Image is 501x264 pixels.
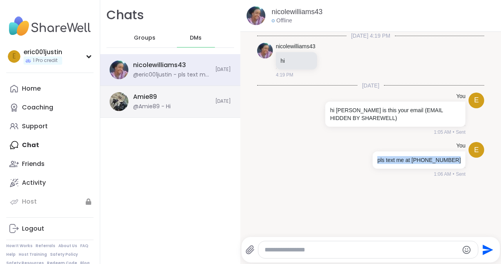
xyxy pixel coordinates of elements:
[58,243,77,249] a: About Us
[133,103,171,111] div: @Amie89 - Hi
[456,93,466,100] h4: You
[434,129,451,136] span: 1:05 AM
[434,171,451,178] span: 1:06 AM
[33,57,58,64] span: 1 Pro credit
[474,145,479,155] span: e
[133,71,211,79] div: @eric001justin - pls text me at [PHONE_NUMBER]
[330,106,461,122] p: hi [PERSON_NAME] is this your email (EMAIL HIDDEN BY SHAREWELL)
[377,156,461,164] p: pls text me at [PHONE_NUMBER]
[247,6,265,25] img: https://sharewell-space-live.sfo3.digitaloceanspaces.com/user-generated/3403c148-dfcf-4217-9166-8...
[276,43,315,51] a: nicolewilliams43
[6,173,94,192] a: Activity
[50,252,78,257] a: Safety Policy
[478,241,496,259] button: Send
[6,98,94,117] a: Coaching
[357,82,384,89] span: [DATE]
[346,32,395,40] span: [DATE] 4:19 PM
[22,103,53,112] div: Coaching
[23,48,62,56] div: eric001justin
[134,34,155,42] span: Groups
[257,43,273,58] img: https://sharewell-space-live.sfo3.digitaloceanspaces.com/user-generated/3403c148-dfcf-4217-9166-8...
[22,122,48,131] div: Support
[6,155,94,173] a: Friends
[6,13,94,40] img: ShareWell Nav Logo
[462,245,471,255] button: Emoji picker
[272,17,292,25] div: Offline
[22,224,44,233] div: Logout
[190,34,202,42] span: DMs
[6,192,94,211] a: Host
[452,171,454,178] span: •
[22,197,37,206] div: Host
[272,7,323,17] a: nicolewilliams43
[456,171,466,178] span: Sent
[36,243,55,249] a: Referrals
[276,71,294,78] span: 4:19 PM
[265,246,458,254] textarea: Type your message
[215,66,231,73] span: [DATE]
[474,95,479,106] span: e
[452,129,454,136] span: •
[6,252,16,257] a: Help
[456,129,466,136] span: Sent
[13,51,16,62] span: e
[22,84,41,93] div: Home
[80,243,88,249] a: FAQ
[22,178,46,187] div: Activity
[6,79,94,98] a: Home
[6,243,32,249] a: How It Works
[22,160,45,168] div: Friends
[215,98,231,105] span: [DATE]
[281,57,312,65] p: hi
[456,142,466,150] h4: You
[19,252,47,257] a: Host Training
[110,92,128,111] img: https://sharewell-space-live.sfo3.digitaloceanspaces.com/user-generated/c3bd44a5-f966-4702-9748-c...
[6,117,94,136] a: Support
[133,61,186,69] div: nicolewilliams43
[133,93,157,101] div: Amie89
[110,60,128,79] img: https://sharewell-space-live.sfo3.digitaloceanspaces.com/user-generated/3403c148-dfcf-4217-9166-8...
[106,6,144,24] h1: Chats
[6,219,94,238] a: Logout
